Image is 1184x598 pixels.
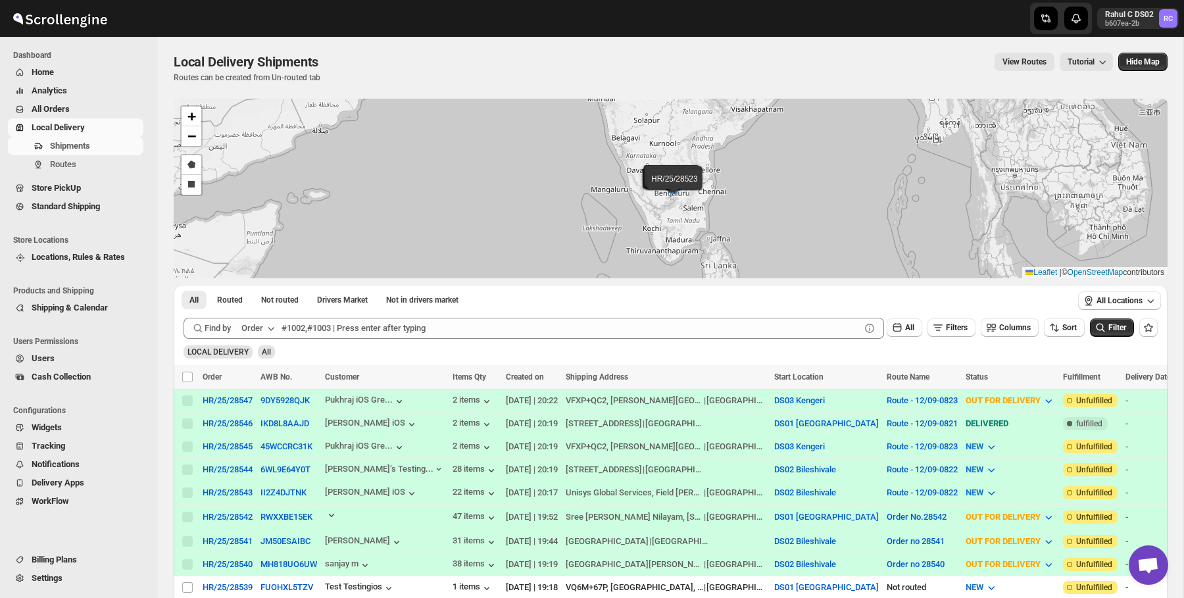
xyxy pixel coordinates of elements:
[566,372,628,382] span: Shipping Address
[887,318,922,337] button: All
[506,463,558,476] div: [DATE] | 20:19
[32,252,125,262] span: Locations, Rules & Rates
[662,178,682,192] img: Marker
[566,486,703,499] div: Unisys Global Services, Field [PERSON_NAME][STREET_ADDRESS][PERSON_NAME]
[566,558,766,571] div: |
[453,418,493,431] div: 2 items
[32,372,91,382] span: Cash Collection
[13,405,149,416] span: Configurations
[260,464,310,474] button: 6WL9E64Y0T
[706,394,766,407] div: [GEOGRAPHIC_DATA]
[966,536,1041,546] span: OUT FOR DELIVERY
[325,582,395,595] button: Test Testingios
[664,178,683,192] img: Marker
[32,459,80,469] span: Notifications
[506,511,558,524] div: [DATE] | 19:52
[8,418,143,437] button: Widgets
[325,372,359,382] span: Customer
[1125,511,1171,524] div: -
[1105,20,1154,28] p: b607ea-2b
[887,512,947,522] button: Order No.28542
[453,372,486,382] span: Items Qty
[958,390,1063,411] button: OUT FOR DELIVERY
[1068,268,1123,277] a: OpenStreetMap
[453,487,498,500] div: 22 items
[209,291,251,309] button: Routed
[205,322,231,335] span: Find by
[189,295,199,305] span: All
[1076,582,1112,593] span: Unfulfilled
[182,126,201,146] a: Zoom out
[325,559,372,572] button: sanjay m
[453,464,498,477] button: 28 items
[453,395,493,408] button: 2 items
[203,512,253,522] button: HR/25/28542
[566,535,766,548] div: |
[506,535,558,548] div: [DATE] | 19:44
[662,177,681,191] img: Marker
[887,559,945,569] button: Order no 28540
[8,569,143,587] button: Settings
[1078,291,1161,310] button: All Locations
[1125,417,1171,430] div: -
[253,291,307,309] button: Unrouted
[774,441,825,451] button: DS03 Kengeri
[1060,268,1062,277] span: |
[774,512,879,522] button: DS01 [GEOGRAPHIC_DATA]
[32,303,108,312] span: Shipping & Calendar
[1025,268,1057,277] a: Leaflet
[203,418,253,428] div: HR/25/28546
[203,536,253,546] button: HR/25/28541
[958,459,1006,480] button: NEW
[966,464,983,474] span: NEW
[706,511,766,524] div: [GEOGRAPHIC_DATA]
[662,176,681,190] img: Marker
[966,417,1055,430] div: DELIVERED
[1118,53,1168,71] button: Map action label
[203,582,253,592] button: HR/25/28539
[506,372,544,382] span: Created on
[182,107,201,126] a: Zoom in
[566,394,703,407] div: VFXP+QC2, [PERSON_NAME][GEOGRAPHIC_DATA]
[1125,463,1171,476] div: -
[665,180,685,194] img: Marker
[203,464,253,474] div: HR/25/28544
[378,291,466,309] button: Un-claimable
[282,318,860,339] input: #1002,#1003 | Press enter after typing
[662,176,681,191] img: Marker
[1076,487,1112,498] span: Unfulfilled
[8,299,143,317] button: Shipping & Calendar
[887,464,958,474] button: Route - 12/09-0822
[966,372,988,382] span: Status
[182,291,207,309] button: All
[1125,581,1171,594] div: -
[262,347,271,357] span: All
[1125,440,1171,453] div: -
[566,394,766,407] div: |
[774,418,879,428] button: DS01 [GEOGRAPHIC_DATA]
[8,137,143,155] button: Shipments
[774,395,825,405] button: DS03 Kengeri
[453,582,493,595] div: 1 items
[317,295,368,305] span: Drivers Market
[8,100,143,118] button: All Orders
[774,464,836,474] button: DS02 Bileshivale
[566,558,703,571] div: [GEOGRAPHIC_DATA][PERSON_NAME], Byatarayanapura
[174,72,324,83] p: Routes can be created from Un-routed tab
[203,487,253,497] button: HR/25/28543
[203,372,222,382] span: Order
[506,440,558,453] div: [DATE] | 20:19
[566,440,766,453] div: |
[706,558,766,571] div: [GEOGRAPHIC_DATA]
[1164,14,1173,23] text: RC
[13,336,149,347] span: Users Permissions
[774,559,836,569] button: DS02 Bileshivale
[13,286,149,296] span: Products and Shipping
[566,417,766,430] div: |
[905,323,914,332] span: All
[203,441,253,451] div: HR/25/28545
[182,155,201,175] a: Draw a polygon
